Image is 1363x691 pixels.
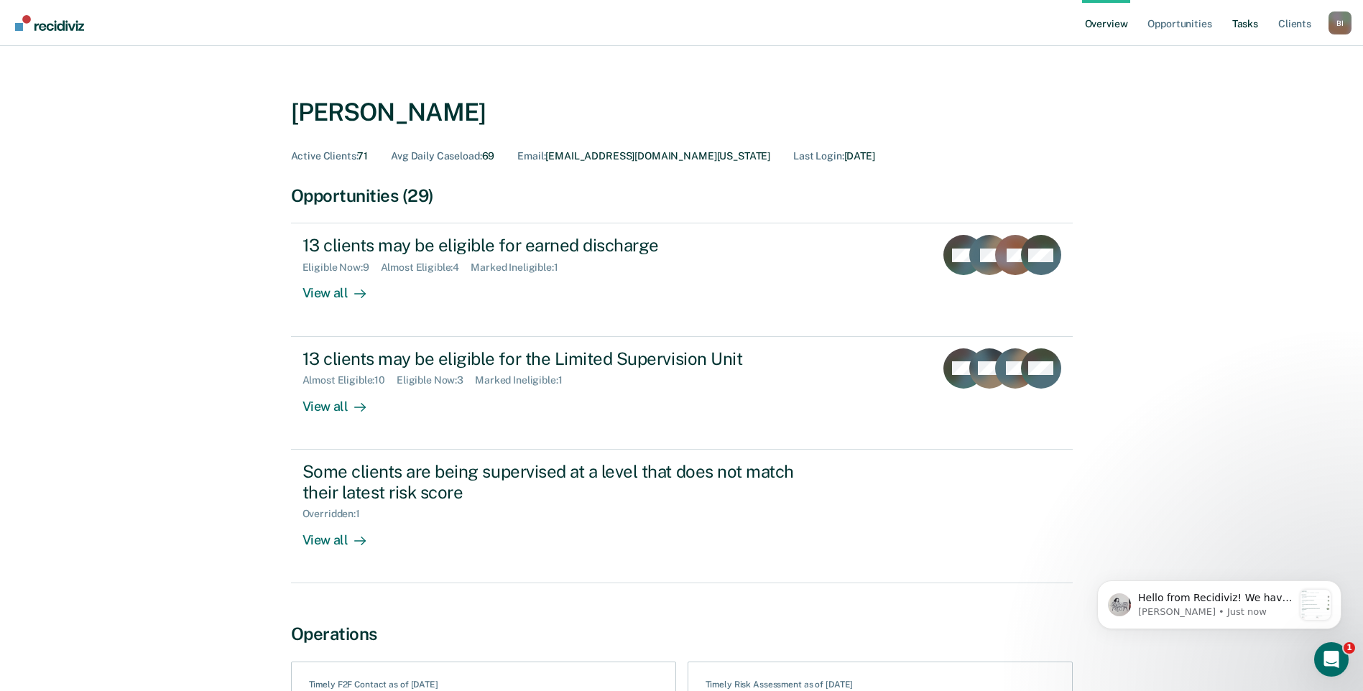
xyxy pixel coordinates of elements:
iframe: Intercom live chat [1314,642,1349,677]
img: Recidiviz [15,15,84,31]
div: 69 [391,150,494,162]
div: View all [302,274,383,302]
div: Marked Ineligible : 1 [471,261,569,274]
a: 13 clients may be eligible for the Limited Supervision UnitAlmost Eligible:10Eligible Now:3Marked... [291,337,1073,450]
div: Eligible Now : 9 [302,261,381,274]
a: 13 clients may be eligible for earned dischargeEligible Now:9Almost Eligible:4Marked Ineligible:1... [291,223,1073,336]
div: [EMAIL_ADDRESS][DOMAIN_NAME][US_STATE] [517,150,770,162]
div: Some clients are being supervised at a level that does not match their latest risk score [302,461,807,503]
div: Almost Eligible : 10 [302,374,397,386]
p: Message from Kim, sent Just now [63,54,218,67]
div: Eligible Now : 3 [397,374,475,386]
div: Opportunities (29) [291,185,1073,206]
div: Almost Eligible : 4 [381,261,471,274]
span: Email : [517,150,545,162]
div: [PERSON_NAME] [291,98,486,127]
div: View all [302,520,383,548]
div: Marked Ineligible : 1 [475,374,573,386]
span: Active Clients : [291,150,358,162]
span: Avg Daily Caseload : [391,150,481,162]
div: 71 [291,150,369,162]
span: 1 [1344,642,1355,654]
span: Last Login : [793,150,844,162]
span: Hello from Recidiviz! We have some exciting news. Officers will now have their own Overview page ... [63,40,217,509]
div: Operations [291,623,1073,644]
button: Profile dropdown button [1329,11,1352,34]
div: View all [302,386,383,414]
div: 13 clients may be eligible for earned discharge [302,235,807,256]
iframe: Intercom notifications message [1076,552,1363,652]
div: [DATE] [793,150,875,162]
a: Some clients are being supervised at a level that does not match their latest risk scoreOverridde... [291,450,1073,583]
div: B I [1329,11,1352,34]
div: 13 clients may be eligible for the Limited Supervision Unit [302,348,807,369]
div: Overridden : 1 [302,508,371,520]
